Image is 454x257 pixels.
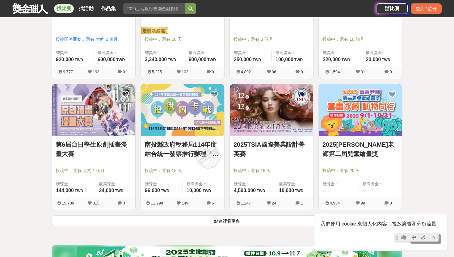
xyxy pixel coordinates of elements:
span: 920,000 [56,57,74,62]
span: 總獎金： [145,181,179,187]
span: 0 [389,70,392,74]
a: 找活動 [76,4,96,13]
span: 1,594 [330,70,340,74]
span: 我們使用 cookie 來個人化內容、投放廣告和分析流量。 [321,221,441,226]
img: 老闆娘嚴選 [140,27,168,36]
span: 11,298 [151,201,163,205]
a: 第6屆台日學生原創插畫漫畫大賽 [56,140,132,158]
span: 投稿中：還有 10 個月 [322,36,398,43]
span: 投稿中：還有 3 個月 [233,36,309,43]
span: 總獎金： [56,50,90,56]
span: -- [363,188,366,193]
span: TWD [294,58,303,62]
span: 0 [389,201,392,205]
span: 投稿即將開始：還有 大約 2 個月 [56,36,132,43]
span: 600,000 [98,57,116,62]
a: 南投縣政府稅務局114年度結合統一發票推行辦理「投稅圖卡戰」租稅圖卡創作比賽 [145,140,221,158]
span: 315 [93,201,99,205]
span: 4,892 [241,70,251,74]
span: 144,000 [56,188,74,193]
span: 0 [301,70,303,74]
span: 3,340,000 [145,57,167,62]
span: 最高獎金： [99,181,132,187]
span: 1 [301,201,303,205]
span: 96,000 [145,188,160,193]
span: 4,500,000 [234,188,256,193]
span: 總獎金： [323,181,355,187]
span: 149 [182,201,188,205]
a: 2025[PERSON_NAME]老師第二屆兒童繪畫獎 [322,140,398,158]
span: TWD [203,189,211,193]
span: 投稿中：還有 19 天 [233,167,309,174]
span: 10,000 [187,188,202,193]
span: 24 [272,201,276,205]
span: 總獎金： [323,50,358,56]
span: 最高獎金： [279,181,309,187]
span: 4,934 [330,201,340,205]
span: 最高獎金： [189,50,221,56]
span: 96 [272,70,276,74]
span: 5,225 [152,70,162,74]
a: 找比賽 [54,4,74,13]
span: 15,789 [62,201,74,205]
span: 600,000 [189,57,207,62]
span: 投稿中：還有 20 天 [322,167,398,174]
span: TWD [116,58,125,62]
button: 點這裡看更多 [52,215,402,226]
span: TWD [208,58,216,62]
img: Cover Image [319,84,402,136]
span: 0 [212,70,214,74]
span: 0 [123,201,125,205]
span: 投稿中：還有 20 天 [145,36,221,43]
span: 總獎金： [56,181,91,187]
span: 投稿中：還有 大約 1 個月 [56,167,132,174]
span: 最高獎金： [275,50,309,56]
span: 0 [123,70,125,74]
input: 2025土地銀行校園金融創意挑戰賽：從你出發 開啟智慧金融新頁 [123,3,185,14]
span: 220,000 [323,57,341,62]
span: 24,000 [99,188,114,193]
span: 250,000 [234,57,252,62]
span: TWD [342,58,350,62]
span: TWD [168,58,176,62]
span: 98 [361,201,365,205]
span: 最高獎金： [363,181,399,187]
span: 9,777 [63,70,73,74]
span: 31 [361,70,365,74]
span: 6 [212,201,214,205]
span: TWD [75,189,83,193]
span: TWD [257,189,265,193]
a: 作品集 [99,4,118,13]
span: 1,247 [241,201,251,205]
span: TWD [295,189,303,193]
span: TWD [115,189,123,193]
span: TWD [253,58,261,62]
a: 辦比賽 [377,3,408,14]
span: 最高獎金： [366,50,398,56]
span: 最高獎金： [187,181,221,187]
div: 登入 / 註冊 [411,3,442,14]
a: 2025TSIA國際美業設計菁英賽 [233,140,309,158]
span: TWD [161,189,169,193]
span: -- [323,188,326,193]
span: 投稿中：還有 13 天 [145,167,221,174]
img: Cover Image [52,84,135,136]
span: 總獎金： [234,50,268,56]
span: 總獎金： [234,181,271,187]
span: 10,000 [279,188,294,193]
span: 102 [182,70,188,74]
span: 100,000 [275,57,293,62]
span: 193 [93,70,99,74]
img: Cover Image [141,84,224,136]
span: TWD [382,58,390,62]
span: 最高獎金： [98,50,132,56]
span: TWD [75,58,83,62]
span: 20,000 [366,57,381,62]
span: 總獎金： [145,50,181,56]
img: Cover Image [230,84,313,136]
